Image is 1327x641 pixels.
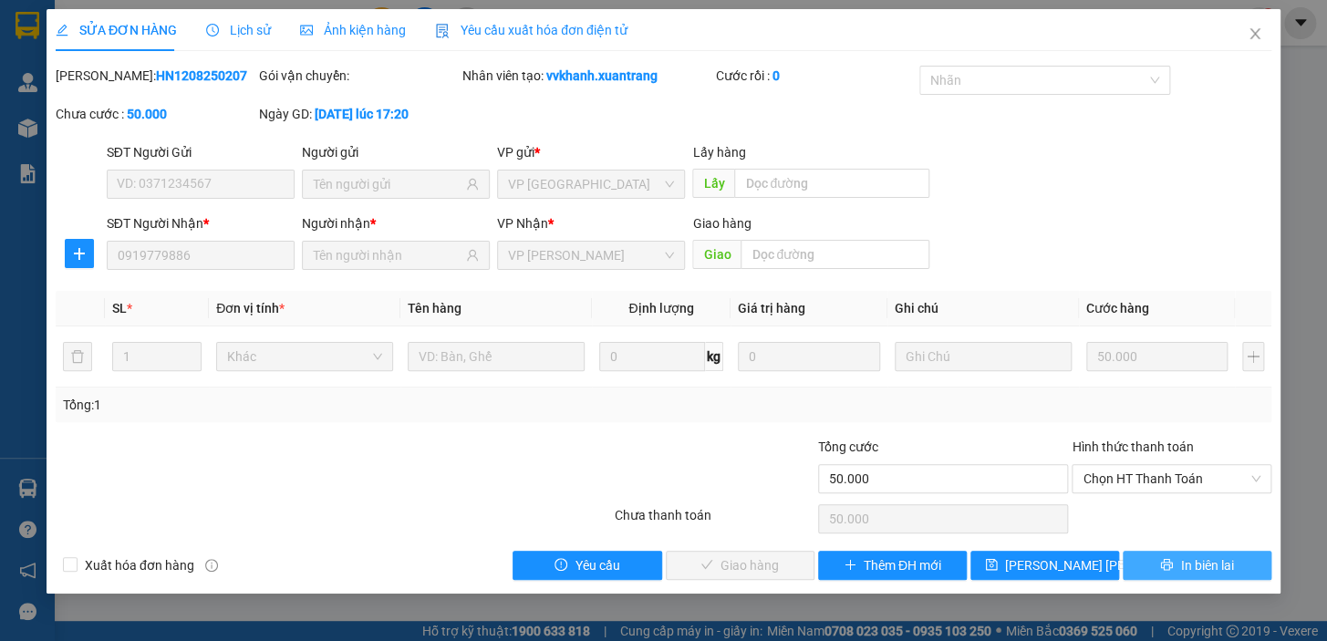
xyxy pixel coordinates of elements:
[435,23,627,37] span: Yêu cầu xuất hóa đơn điện tử
[56,66,255,86] div: [PERSON_NAME]:
[63,395,513,415] div: Tổng: 1
[666,551,814,580] button: checkGiao hàng
[205,559,218,572] span: info-circle
[259,104,459,124] div: Ngày GD:
[78,555,202,575] span: Xuất hóa đơn hàng
[408,301,461,315] span: Tên hàng
[56,23,177,37] span: SỬA ĐƠN HÀNG
[302,142,490,162] div: Người gửi
[206,24,219,36] span: clock-circle
[970,551,1119,580] button: save[PERSON_NAME] [PERSON_NAME]
[818,439,878,454] span: Tổng cước
[818,551,967,580] button: plusThêm ĐH mới
[56,104,255,124] div: Chưa cước :
[466,249,479,262] span: user
[692,216,751,231] span: Giao hàng
[738,342,880,371] input: 0
[844,558,856,573] span: plus
[206,23,271,37] span: Lịch sử
[56,24,68,36] span: edit
[1242,342,1264,371] button: plus
[1160,558,1173,573] span: printer
[1005,555,1203,575] span: [PERSON_NAME] [PERSON_NAME]
[1248,26,1262,41] span: close
[741,240,929,269] input: Dọc đường
[156,68,247,83] b: HN1208250207
[985,558,998,573] span: save
[462,66,713,86] div: Nhân viên tạo:
[227,343,382,370] span: Khác
[716,66,916,86] div: Cước rồi :
[513,551,661,580] button: exclamation-circleYêu cầu
[738,301,805,315] span: Giá trị hàng
[692,169,734,198] span: Lấy
[628,301,693,315] span: Định lượng
[1229,9,1280,60] button: Close
[127,107,167,121] b: 50.000
[466,178,479,191] span: user
[65,239,94,268] button: plus
[555,558,567,573] span: exclamation-circle
[66,246,93,261] span: plus
[313,245,462,265] input: Tên người nhận
[692,240,741,269] span: Giao
[216,301,285,315] span: Đơn vị tính
[497,142,685,162] div: VP gửi
[1123,551,1271,580] button: printerIn biên lai
[864,555,941,575] span: Thêm ĐH mới
[1086,301,1149,315] span: Cước hàng
[613,505,816,537] div: Chưa thanh toán
[300,24,313,36] span: picture
[1072,439,1193,454] label: Hình thức thanh toán
[508,242,674,269] span: VP MỘC CHÂU
[575,555,619,575] span: Yêu cầu
[508,171,674,198] span: VP HÀ NỘI
[313,174,462,194] input: Tên người gửi
[772,68,780,83] b: 0
[705,342,723,371] span: kg
[546,68,658,83] b: vvkhanh.xuantrang
[887,291,1079,326] th: Ghi chú
[300,23,406,37] span: Ảnh kiện hàng
[302,213,490,233] div: Người nhận
[408,342,585,371] input: VD: Bàn, Ghế
[315,107,409,121] b: [DATE] lúc 17:20
[895,342,1072,371] input: Ghi Chú
[63,342,92,371] button: delete
[107,142,295,162] div: SĐT Người Gửi
[1086,342,1229,371] input: 0
[112,301,127,315] span: SL
[435,24,450,38] img: icon
[1083,465,1260,492] span: Chọn HT Thanh Toán
[1180,555,1233,575] span: In biên lai
[259,66,459,86] div: Gói vận chuyển:
[734,169,929,198] input: Dọc đường
[497,216,548,231] span: VP Nhận
[692,145,745,160] span: Lấy hàng
[107,213,295,233] div: SĐT Người Nhận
